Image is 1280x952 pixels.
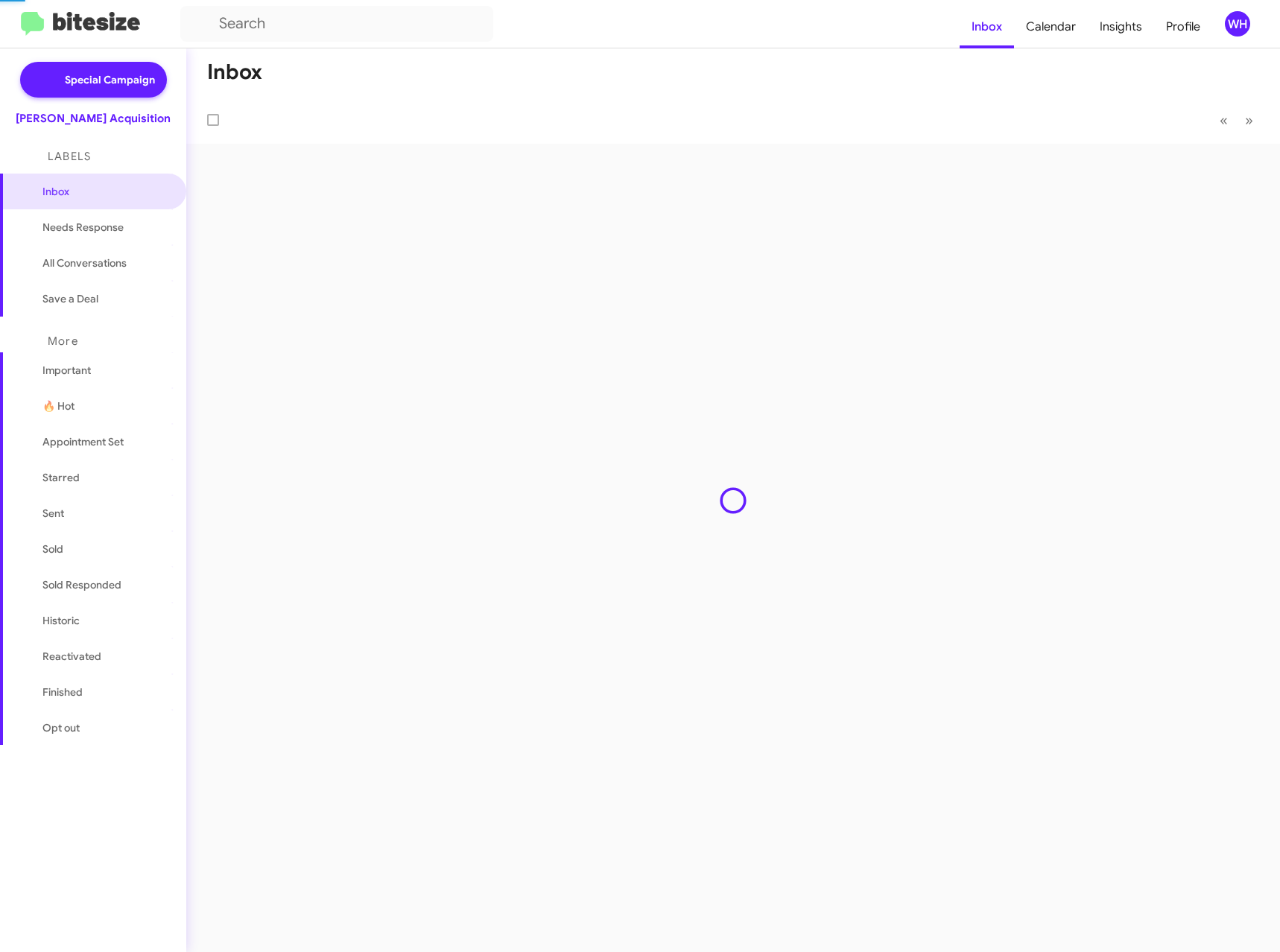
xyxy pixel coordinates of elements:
[1220,111,1228,130] span: «
[1088,5,1154,48] a: Insights
[42,256,127,270] span: All Conversations
[1014,5,1088,48] a: Calendar
[42,542,63,556] span: Sold
[180,6,493,42] input: Search
[1236,105,1262,136] button: Next
[42,291,98,306] span: Save a Deal
[42,506,64,521] span: Sent
[207,60,262,84] h1: Inbox
[1154,5,1212,48] a: Profile
[42,363,169,378] span: Important
[65,72,155,87] span: Special Campaign
[20,62,167,98] a: Special Campaign
[1212,11,1264,37] button: WH
[1211,105,1262,136] nav: Page navigation example
[1211,105,1237,136] button: Previous
[42,434,124,449] span: Appointment Set
[42,577,121,592] span: Sold Responded
[42,649,101,664] span: Reactivated
[42,720,80,735] span: Opt out
[42,613,80,628] span: Historic
[42,470,80,485] span: Starred
[42,220,169,235] span: Needs Response
[42,685,83,699] span: Finished
[16,111,171,126] div: [PERSON_NAME] Acquisition
[48,334,78,348] span: More
[42,184,169,199] span: Inbox
[48,150,91,163] span: Labels
[960,5,1014,48] a: Inbox
[1225,11,1250,37] div: WH
[42,399,75,413] span: 🔥 Hot
[1245,111,1253,130] span: »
